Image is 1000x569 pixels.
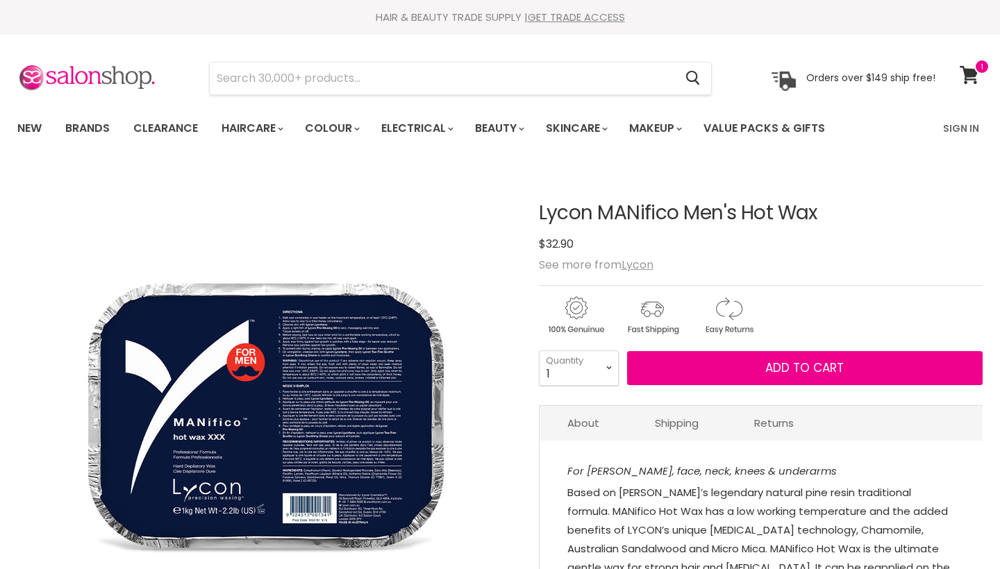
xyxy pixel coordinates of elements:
[539,350,619,385] select: Quantity
[622,257,653,273] a: Lycon
[567,464,837,478] em: For [PERSON_NAME], face, neck, knees & underarms
[539,203,983,224] h1: Lycon MANifico Men's Hot Wax
[539,236,574,252] span: $32.90
[211,114,292,143] a: Haircare
[806,71,935,84] p: Orders over $149 ship free!
[693,114,835,143] a: Value Packs & Gifts
[294,114,368,143] a: Colour
[726,406,822,440] a: Returns
[539,257,653,273] span: See more from
[539,294,612,337] img: genuine.gif
[7,108,885,148] ul: Main menu
[692,294,765,337] img: returns.gif
[674,62,711,94] button: Search
[528,10,625,24] a: GET TRADE ACCESS
[935,114,987,143] a: Sign In
[7,114,52,143] a: New
[615,294,689,337] img: shipping.gif
[765,359,844,376] span: Add to cart
[535,114,616,143] a: Skincare
[123,114,208,143] a: Clearance
[55,114,120,143] a: Brands
[540,406,627,440] a: About
[210,62,674,94] input: Search
[627,406,726,440] a: Shipping
[627,351,983,386] button: Add to cart
[209,62,712,95] form: Product
[465,114,533,143] a: Beauty
[619,114,690,143] a: Makeup
[371,114,462,143] a: Electrical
